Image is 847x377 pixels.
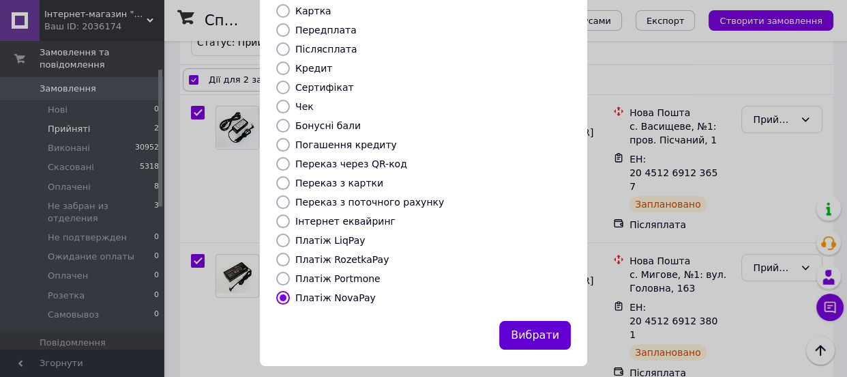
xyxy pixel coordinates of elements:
label: Інтернет еквайринг [295,216,396,227]
label: Передплата [295,25,357,36]
label: Картка [295,5,331,16]
label: Платіж RozetkaPay [295,254,389,265]
label: Погашення кредиту [295,139,397,150]
label: Платіж NovaPay [295,292,376,303]
label: Чек [295,101,314,112]
label: Платіж Portmone [295,273,381,284]
label: Переказ з поточного рахунку [295,197,444,208]
label: Бонусні бали [295,120,361,131]
button: Вибрати [499,321,571,350]
label: Післясплата [295,44,357,55]
label: Кредит [295,63,332,74]
label: Переказ через QR-код [295,158,407,169]
label: Сертифікат [295,82,354,93]
label: Переказ з картки [295,178,383,188]
label: Платіж LiqPay [295,235,365,246]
